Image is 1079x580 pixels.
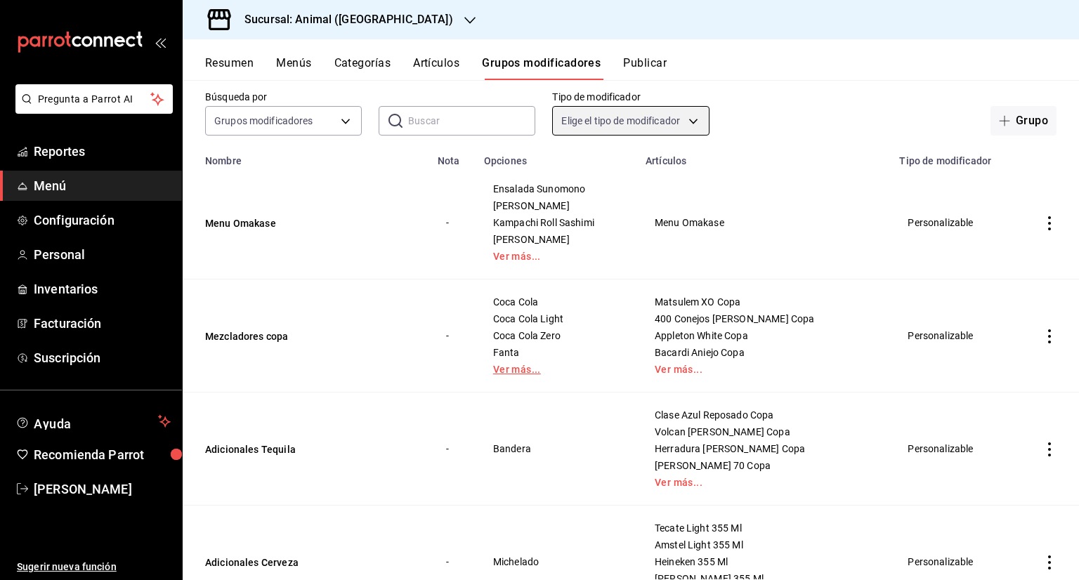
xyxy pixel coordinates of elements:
[34,314,171,333] span: Facturación
[891,279,1020,393] td: Personalizable
[1042,216,1057,230] button: actions
[552,92,709,102] label: Tipo de modificador
[1042,442,1057,456] button: actions
[493,251,620,261] a: Ver más...
[655,348,873,357] span: Bacardi Aniejo Copa
[493,184,620,194] span: Ensalada Sunomono
[205,92,362,102] label: Búsqueda por
[655,540,873,550] span: Amstel Light 355 Ml
[655,314,873,324] span: 400 Conejos [PERSON_NAME] Copa
[15,84,173,114] button: Pregunta a Parrot AI
[493,297,620,307] span: Coca Cola
[493,557,620,567] span: Michelado
[990,106,1057,136] button: Grupo
[429,147,476,166] th: Nota
[891,393,1020,506] td: Personalizable
[34,176,171,195] span: Menú
[891,147,1020,166] th: Tipo de modificador
[205,216,374,230] button: Menu Omakase
[17,560,171,574] span: Sugerir nueva función
[655,557,873,567] span: Heineken 355 Ml
[493,201,620,211] span: [PERSON_NAME]
[493,218,620,228] span: Kampachi Roll Sashimi
[205,56,1079,80] div: navigation tabs
[205,555,374,569] button: Adicionales Cerveza
[655,218,873,228] span: Menu Omakase
[429,166,476,279] td: -
[38,92,151,107] span: Pregunta a Parrot AI
[429,279,476,393] td: -
[1042,555,1057,569] button: actions
[233,11,453,28] h3: Sucursal: Animal ([GEOGRAPHIC_DATA])
[655,461,873,470] span: [PERSON_NAME] 70 Copa
[34,279,171,298] span: Inventarios
[493,331,620,341] span: Coca Cola Zero
[655,444,873,454] span: Herradura [PERSON_NAME] Copa
[34,245,171,264] span: Personal
[34,142,171,161] span: Reportes
[655,364,873,374] a: Ver más...
[205,56,254,80] button: Resumen
[623,56,667,80] button: Publicar
[891,166,1020,279] td: Personalizable
[408,107,535,135] input: Buscar
[205,329,374,343] button: Mezcladores copa
[155,37,166,48] button: open_drawer_menu
[493,444,620,454] span: Bandera
[34,480,171,499] span: [PERSON_NAME]
[205,442,374,456] button: Adicionales Tequila
[183,147,429,166] th: Nombre
[655,477,873,487] a: Ver más...
[34,413,152,430] span: Ayuda
[655,331,873,341] span: Appleton White Copa
[493,314,620,324] span: Coca Cola Light
[1042,329,1057,343] button: actions
[493,348,620,357] span: Fanta
[655,410,873,420] span: Clase Azul Reposado Copa
[34,348,171,367] span: Suscripción
[413,56,459,80] button: Artículos
[655,523,873,533] span: Tecate Light 355 Ml
[34,445,171,464] span: Recomienda Parrot
[276,56,311,80] button: Menús
[334,56,391,80] button: Categorías
[655,427,873,437] span: Volcan [PERSON_NAME] Copa
[429,393,476,506] td: -
[561,114,680,128] span: Elige el tipo de modificador
[10,102,173,117] a: Pregunta a Parrot AI
[214,114,313,128] span: Grupos modificadores
[493,364,620,374] a: Ver más...
[482,56,601,80] button: Grupos modificadores
[476,147,637,166] th: Opciones
[34,211,171,230] span: Configuración
[637,147,891,166] th: Artículos
[493,235,620,244] span: [PERSON_NAME]
[655,297,873,307] span: Matsulem XO Copa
